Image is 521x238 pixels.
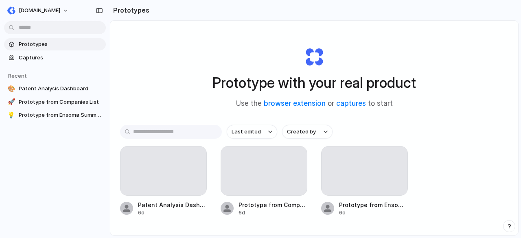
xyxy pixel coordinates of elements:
span: Last edited [232,128,261,136]
span: [DOMAIN_NAME] [19,7,60,15]
span: Recent [8,72,27,79]
span: Use the or to start [236,98,393,109]
span: Patent Analysis Dashboard [19,85,103,93]
a: 🚀Prototype from Companies List [4,96,106,108]
span: Prototypes [19,40,103,48]
span: Patent Analysis Dashboard [138,201,207,209]
a: Prototype from Companies List6d [221,146,307,216]
span: Prototype from Ensoma Summary [19,111,103,119]
div: 🚀 [7,98,15,106]
a: 💡Prototype from Ensoma Summary [4,109,106,121]
span: Created by [287,128,316,136]
span: Prototype from Ensoma Summary [339,201,408,209]
div: 6d [239,209,307,216]
span: Prototype from Companies List [19,98,103,106]
a: Captures [4,52,106,64]
span: Prototype from Companies List [239,201,307,209]
a: Patent Analysis Dashboard6d [120,146,207,216]
a: browser extension [264,99,326,107]
a: Prototype from Ensoma Summary6d [321,146,408,216]
button: [DOMAIN_NAME] [4,4,73,17]
a: 🎨Patent Analysis Dashboard [4,83,106,95]
h2: Prototypes [110,5,149,15]
div: 💡 [7,111,15,119]
button: Last edited [227,125,277,139]
div: 🎨 [7,85,15,93]
h1: Prototype with your real product [212,72,416,94]
a: captures [336,99,366,107]
button: Created by [282,125,333,139]
div: 6d [339,209,408,216]
a: Prototypes [4,38,106,50]
span: Captures [19,54,103,62]
div: 6d [138,209,207,216]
